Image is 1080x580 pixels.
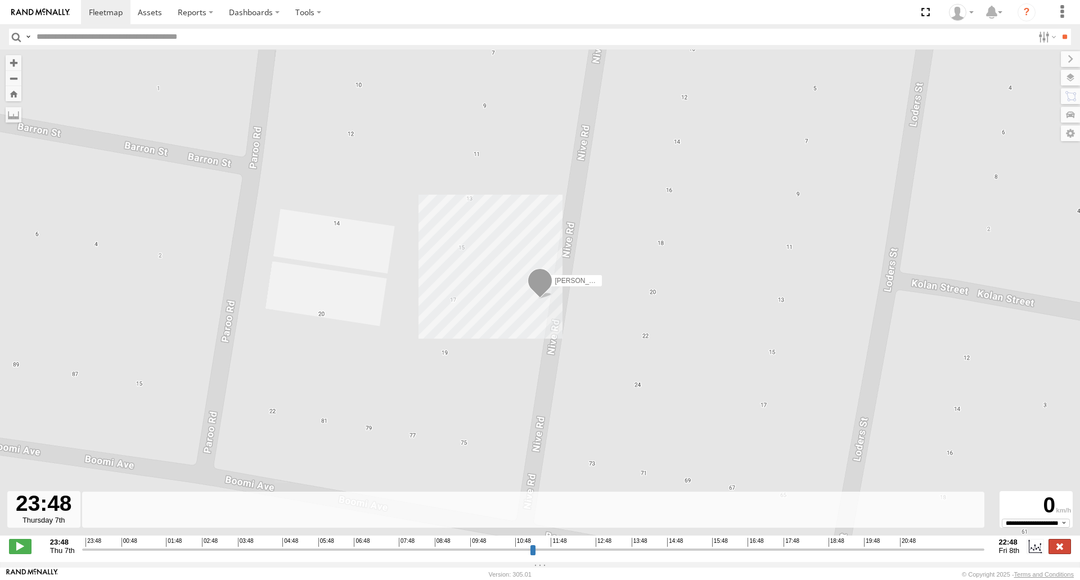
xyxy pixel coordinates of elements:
span: 00:48 [121,538,137,547]
span: 16:48 [748,538,763,547]
span: 13:48 [632,538,647,547]
a: Visit our Website [6,569,58,580]
span: 08:48 [435,538,451,547]
div: Version: 305.01 [489,571,532,578]
button: Zoom out [6,70,21,86]
button: Zoom Home [6,86,21,101]
span: 12:48 [596,538,611,547]
span: 15:48 [712,538,728,547]
span: 18:48 [829,538,844,547]
label: Close [1048,539,1071,554]
label: Map Settings [1061,125,1080,141]
img: rand-logo.svg [11,8,70,16]
span: 14:48 [667,538,683,547]
div: 0 [1001,493,1071,519]
label: Measure [6,107,21,123]
span: 05:48 [318,538,334,547]
span: 03:48 [238,538,254,547]
label: Search Filter Options [1034,29,1058,45]
span: 02:48 [202,538,218,547]
button: Zoom in [6,55,21,70]
i: ? [1018,3,1036,21]
span: 10:48 [515,538,531,547]
span: Thu 7th Aug 2025 [50,546,75,555]
span: 11:48 [551,538,566,547]
span: [PERSON_NAME] 366JK9 - Corolla Hatch [555,276,682,284]
span: 07:48 [399,538,415,547]
strong: 22:48 [999,538,1020,546]
span: 06:48 [354,538,370,547]
strong: 23:48 [50,538,75,546]
span: 19:48 [864,538,880,547]
span: Fri 8th Aug 2025 [999,546,1020,555]
span: 01:48 [166,538,182,547]
span: 04:48 [282,538,298,547]
label: Play/Stop [9,539,31,554]
span: 20:48 [900,538,916,547]
div: © Copyright 2025 - [962,571,1074,578]
div: Marco DiBenedetto [945,4,978,21]
a: Terms and Conditions [1014,571,1074,578]
span: 23:48 [85,538,101,547]
span: 17:48 [784,538,799,547]
span: 09:48 [470,538,486,547]
label: Search Query [24,29,33,45]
